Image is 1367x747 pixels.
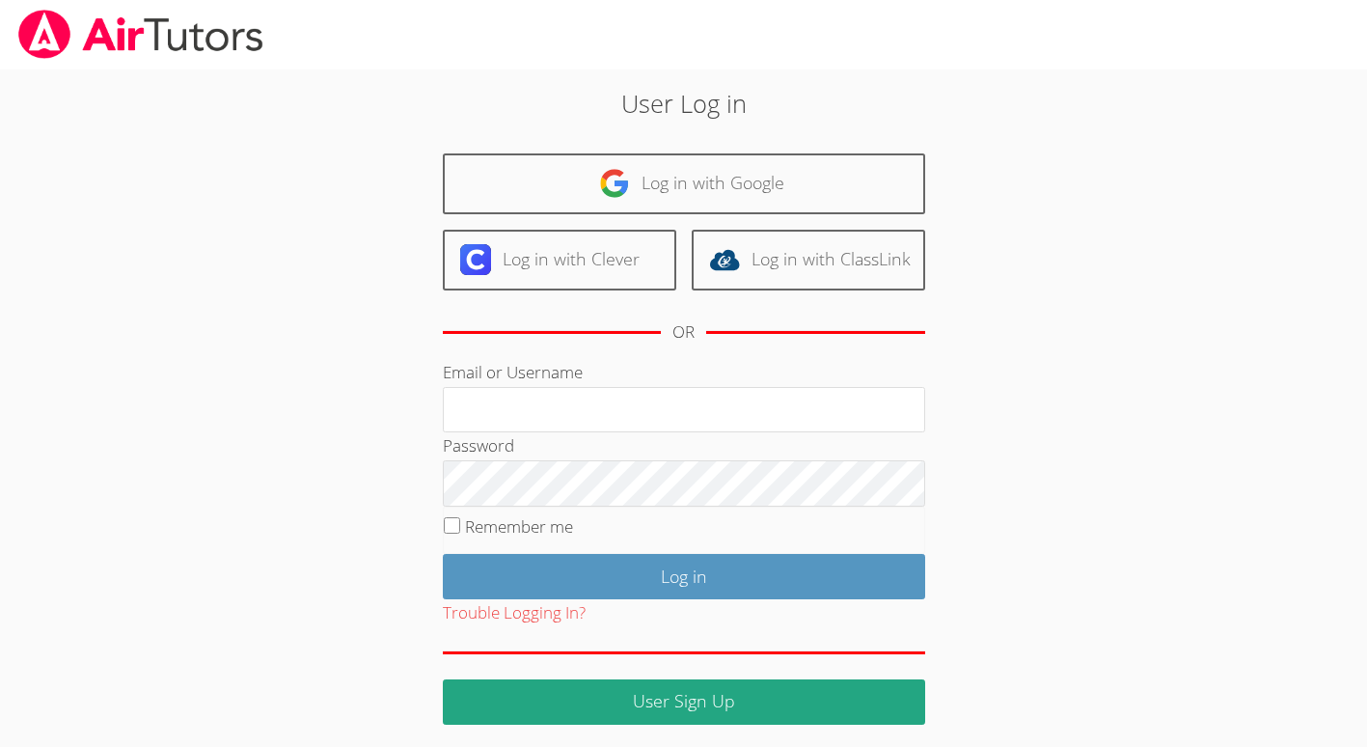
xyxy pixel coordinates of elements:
[692,230,925,290] a: Log in with ClassLink
[672,318,695,346] div: OR
[709,244,740,275] img: classlink-logo-d6bb404cc1216ec64c9a2012d9dc4662098be43eaf13dc465df04b49fa7ab582.svg
[599,168,630,199] img: google-logo-50288ca7cdecda66e5e0955fdab243c47b7ad437acaf1139b6f446037453330a.svg
[443,153,925,214] a: Log in with Google
[443,599,586,627] button: Trouble Logging In?
[443,554,925,599] input: Log in
[460,244,491,275] img: clever-logo-6eab21bc6e7a338710f1a6ff85c0baf02591cd810cc4098c63d3a4b26e2feb20.svg
[314,85,1053,122] h2: User Log in
[443,679,925,725] a: User Sign Up
[443,361,583,383] label: Email or Username
[443,230,676,290] a: Log in with Clever
[465,515,573,538] label: Remember me
[16,10,265,59] img: airtutors_banner-c4298cdbf04f3fff15de1276eac7730deb9818008684d7c2e4769d2f7ddbe033.png
[443,434,514,456] label: Password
